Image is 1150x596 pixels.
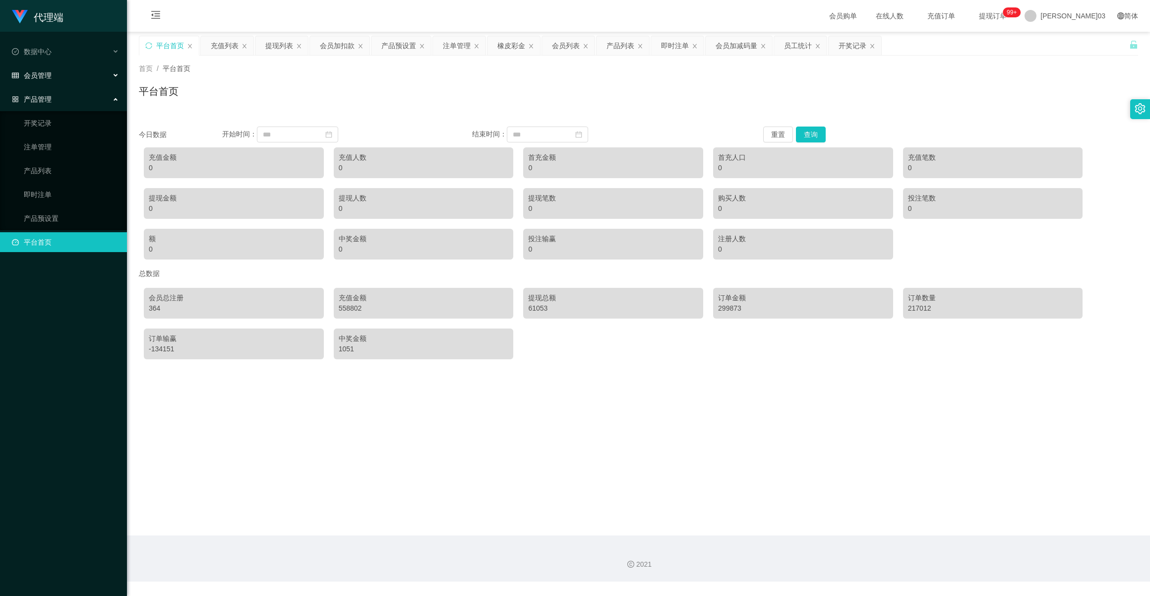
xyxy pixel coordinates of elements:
[211,42,239,50] font: 充值列表
[979,12,1007,20] font: 提现订单
[149,294,183,302] font: 会员总注册
[149,194,177,202] font: 提现金额
[139,0,173,32] i: 图标: 菜单折叠
[497,42,525,50] font: 橡皮彩金
[24,113,119,133] a: 开奖记录
[12,10,28,24] img: logo.9652507e.png
[24,48,52,56] font: 数据中心
[12,232,119,252] a: 图标：仪表板平台首页
[12,72,19,79] i: 图标： 表格
[139,86,179,97] font: 平台首页
[325,131,332,138] i: 图标：日历
[528,235,556,243] font: 投注输赢
[320,42,355,50] font: 会员加扣款
[34,12,63,23] font: 代理端
[718,153,746,161] font: 首充人口
[1129,40,1138,49] i: 图标： 解锁
[358,43,363,49] i: 图标： 关闭
[718,245,722,253] font: 0
[222,130,257,138] font: 开始时间：
[528,194,556,202] font: 提现笔数
[692,43,698,49] i: 图标： 关闭
[381,42,416,50] font: 产品预设置
[528,204,532,212] font: 0
[12,96,19,103] i: 图标: appstore-o
[583,43,589,49] i: 图标： 关闭
[12,12,63,20] a: 代理端
[763,127,793,142] button: 重置
[339,153,366,161] font: 充值人数
[149,235,156,243] font: 额
[718,294,746,302] font: 订单金额
[339,334,366,342] font: 中奖金额
[908,304,931,312] font: 217012
[472,130,507,138] font: 结束时间：
[24,71,52,79] font: 会员管理
[718,204,722,212] font: 0
[339,304,362,312] font: 558802
[718,235,746,243] font: 注册人数
[908,204,912,212] font: 0
[528,245,532,253] font: 0
[187,43,193,49] i: 图标： 关闭
[24,161,119,181] a: 产品列表
[149,164,153,172] font: 0
[661,42,689,50] font: 即时注单
[339,164,343,172] font: 0
[139,65,153,72] font: 首页
[528,304,547,312] font: 61053
[528,164,532,172] font: 0
[339,345,354,353] font: 1051
[528,294,556,302] font: 提现总额
[528,153,556,161] font: 首充金额
[149,334,177,342] font: 订单输赢
[24,95,52,103] font: 产品管理
[1007,9,1017,16] font: 99+
[1003,7,1021,17] sup: 1205
[927,12,955,20] font: 充值订单
[908,153,936,161] font: 充值笔数
[1135,103,1146,114] i: 图标：设置
[149,204,153,212] font: 0
[716,42,757,50] font: 会员加减码量
[637,43,643,49] i: 图标： 关闭
[139,269,160,277] font: 总数据
[627,561,634,568] i: 图标：版权
[474,43,480,49] i: 图标： 关闭
[339,194,366,202] font: 提现人数
[12,48,19,55] i: 图标: 检查-圆圈-o
[419,43,425,49] i: 图标： 关闭
[552,42,580,50] font: 会员列表
[815,43,821,49] i: 图标： 关闭
[784,42,812,50] font: 员工统计
[636,560,652,568] font: 2021
[157,65,159,72] font: /
[339,245,343,253] font: 0
[575,131,582,138] i: 图标：日历
[528,43,534,49] i: 图标： 关闭
[606,42,634,50] font: 产品列表
[24,137,119,157] a: 注单管理
[869,43,875,49] i: 图标： 关闭
[839,42,866,50] font: 开奖记录
[908,294,936,302] font: 订单数量
[876,12,904,20] font: 在线人数
[718,304,741,312] font: 299873
[24,208,119,228] a: 产品预设置
[339,204,343,212] font: 0
[718,164,722,172] font: 0
[242,43,247,49] i: 图标： 关闭
[339,235,366,243] font: 中奖金额
[24,185,119,204] a: 即时注单
[163,65,190,72] font: 平台首页
[149,345,174,353] font: -134151
[149,245,153,253] font: 0
[760,43,766,49] i: 图标： 关闭
[1117,12,1124,19] i: 图标: 全球
[296,43,302,49] i: 图标： 关闭
[139,131,167,138] font: 今日数据
[149,153,177,161] font: 充值金额
[1124,12,1138,20] font: 简体
[1040,12,1105,20] font: [PERSON_NAME]03
[145,42,152,49] i: 图标：同步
